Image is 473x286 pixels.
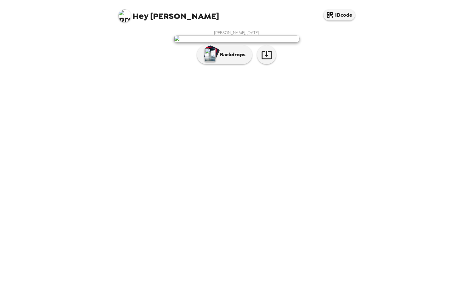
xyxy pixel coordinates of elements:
[118,9,131,22] img: profile pic
[174,35,300,42] img: user
[132,10,148,22] span: Hey
[197,45,252,64] button: Backdrops
[118,6,219,20] span: [PERSON_NAME]
[214,30,259,35] span: [PERSON_NAME] , [DATE]
[324,9,355,20] button: IDcode
[217,51,245,59] p: Backdrops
